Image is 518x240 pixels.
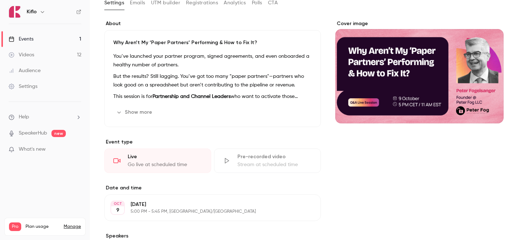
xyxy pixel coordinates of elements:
div: Pre-recorded video [237,153,312,160]
strong: Partnership and Channel Leaders [153,94,231,99]
label: About [104,20,321,27]
iframe: Noticeable Trigger [73,146,81,153]
div: Pre-recorded videoStream at scheduled time [214,149,321,173]
span: What's new [19,146,46,153]
span: Pro [9,222,21,231]
section: Cover image [335,20,504,123]
p: [DATE] [131,201,283,208]
p: This session is for who want to activate those dormant partners, not by hiring more managers or t... [113,92,312,101]
label: Speakers [104,232,321,240]
div: Settings [9,83,37,90]
label: Date and time [104,184,321,192]
div: LiveGo live at scheduled time [104,149,211,173]
div: Live [128,153,202,160]
li: help-dropdown-opener [9,113,81,121]
span: Plan usage [26,224,59,230]
div: Go live at scheduled time [128,161,202,168]
span: new [51,130,66,137]
p: Event type [104,138,321,146]
p: But the results? Still lagging. You’ve got too many “paper partners"—partners who look good on a ... [113,72,312,89]
div: Videos [9,51,34,58]
p: You’ve launched your partner program, signed agreements, and even onboarded a healthy number of p... [113,52,312,69]
img: Kiflo [9,6,21,18]
p: Why Aren’t My ‘Paper Partners’ Performing & How to Fix It? [113,39,312,46]
label: Cover image [335,20,504,27]
div: Stream at scheduled time [237,161,312,168]
a: Manage [64,224,81,230]
div: OCT [111,201,124,206]
p: 5:00 PM - 5:45 PM, [GEOGRAPHIC_DATA]/[GEOGRAPHIC_DATA] [131,209,283,215]
p: 9 [116,207,119,214]
div: Events [9,36,33,43]
button: Show more [113,107,156,118]
div: Audience [9,67,41,74]
span: Help [19,113,29,121]
h6: Kiflo [27,8,37,15]
a: SpeakerHub [19,130,47,137]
